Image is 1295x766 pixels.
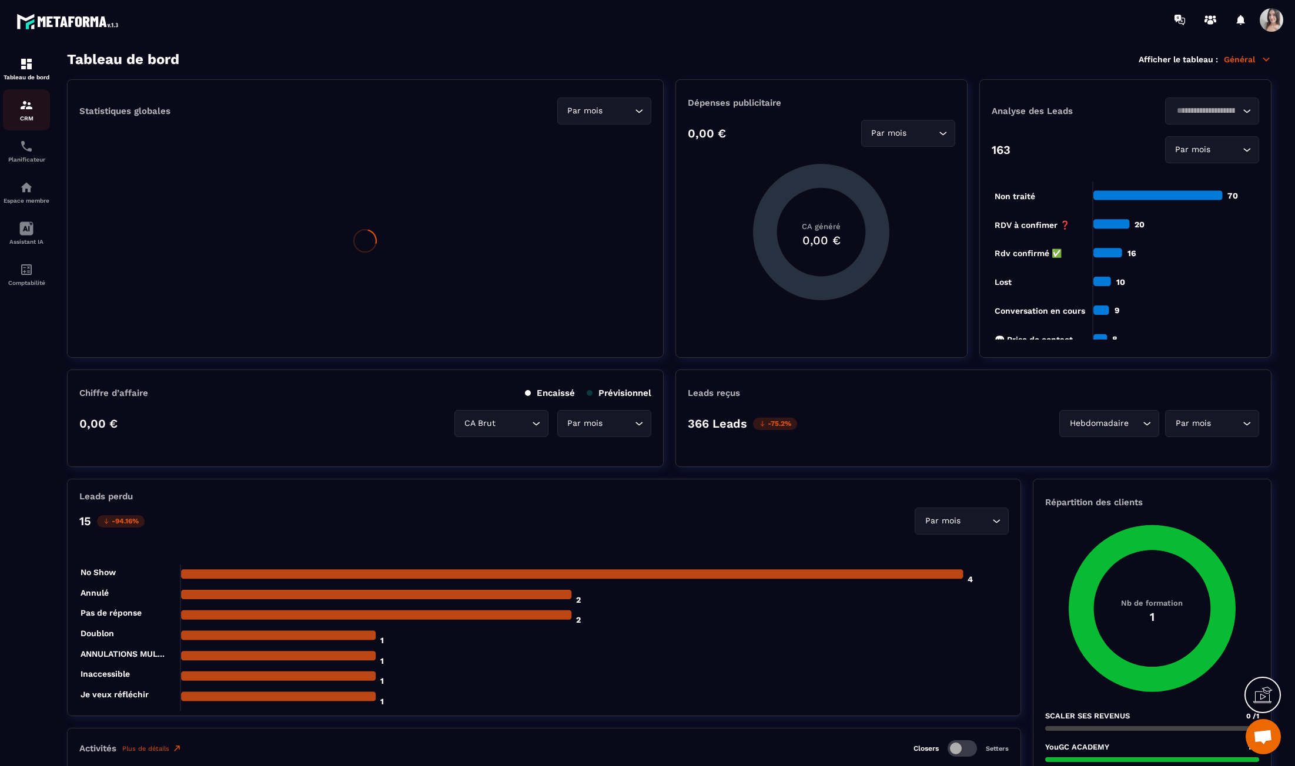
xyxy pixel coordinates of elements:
input: Search for option [1213,143,1240,156]
p: SCALER SES REVENUS [1045,711,1130,720]
a: accountantaccountantComptabilité [3,254,50,295]
p: Chiffre d’affaire [79,388,148,398]
p: Répartition des clients [1045,497,1259,508]
img: formation [19,57,34,71]
span: CA Brut [462,417,498,430]
span: Hebdomadaire [1067,417,1131,430]
a: schedulerschedulerPlanificateur [3,130,50,172]
p: Closers [913,744,939,752]
p: Dépenses publicitaire [688,98,955,108]
p: Analyse des Leads [992,106,1126,116]
tspan: RDV à confimer ❓ [995,220,1070,230]
input: Search for option [909,127,936,140]
img: narrow-up-right-o.6b7c60e2.svg [172,744,182,753]
tspan: Doublon [81,629,114,638]
div: Search for option [1165,98,1259,125]
p: -75.2% [753,418,797,430]
a: automationsautomationsEspace membre [3,172,50,213]
div: Search for option [454,410,548,437]
tspan: Annulé [81,588,109,597]
input: Search for option [963,515,989,528]
tspan: Pas de réponse [81,608,142,617]
p: 163 [992,143,1010,157]
span: Par mois [922,515,963,528]
div: Search for option [557,98,651,125]
h3: Tableau de bord [67,51,179,68]
tspan: Trop cher [81,710,119,720]
p: Espace membre [3,197,50,204]
div: Search for option [1165,136,1259,163]
div: Search for option [915,508,1009,535]
p: 0,00 € [688,126,726,140]
p: Encaissé [525,388,575,398]
tspan: Lost [995,277,1012,287]
p: Prévisionnel [587,388,651,398]
tspan: Inaccessible [81,669,130,678]
p: Général [1224,54,1271,65]
p: CRM [3,115,50,122]
p: Comptabilité [3,280,50,286]
p: 0,00 € [79,416,118,431]
div: Search for option [557,410,651,437]
p: -94.16% [97,515,145,528]
img: scheduler [19,139,34,153]
tspan: Conversation en cours [995,306,1085,315]
tspan: ANNULATIONS MUL... [81,649,165,659]
input: Search for option [498,417,529,430]
tspan: 💬 Prise de contact... [995,335,1080,345]
span: Par mois [1173,417,1213,430]
input: Search for option [1173,105,1240,117]
input: Search for option [605,417,632,430]
span: Par mois [565,105,605,117]
a: Assistant IA [3,213,50,254]
input: Search for option [605,105,632,117]
p: Setters [986,745,1009,752]
p: Leads reçus [688,388,740,398]
input: Search for option [1131,417,1140,430]
p: Activités [79,743,116,754]
a: formationformationTableau de bord [3,48,50,89]
div: Search for option [1165,410,1259,437]
tspan: Je veux réfléchir [81,690,149,699]
a: Plus de détails [122,744,182,753]
p: Tableau de bord [3,74,50,80]
div: Search for option [1059,410,1159,437]
tspan: No Show [81,567,116,577]
p: 366 Leads [688,416,747,431]
p: YouGC ACADEMY [1045,743,1109,751]
div: Ouvrir le chat [1246,719,1281,754]
input: Search for option [1213,417,1240,430]
p: 15 [79,514,91,528]
p: Assistant IA [3,238,50,245]
span: Par mois [1173,143,1213,156]
img: formation [19,98,34,112]
p: Statistiques globales [79,106,170,116]
p: Afficher le tableau : [1139,55,1218,64]
tspan: Non traité [995,192,1035,201]
a: formationformationCRM [3,89,50,130]
tspan: Rdv confirmé ✅ [995,248,1062,258]
img: automations [19,180,34,194]
span: 0 /1 [1246,712,1259,720]
img: logo [16,11,122,32]
div: Search for option [861,120,955,147]
span: Par mois [869,127,909,140]
span: 1 /1 [1248,743,1259,751]
p: Planificateur [3,156,50,163]
p: Leads perdu [79,491,133,502]
img: accountant [19,263,34,277]
span: Par mois [565,417,605,430]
